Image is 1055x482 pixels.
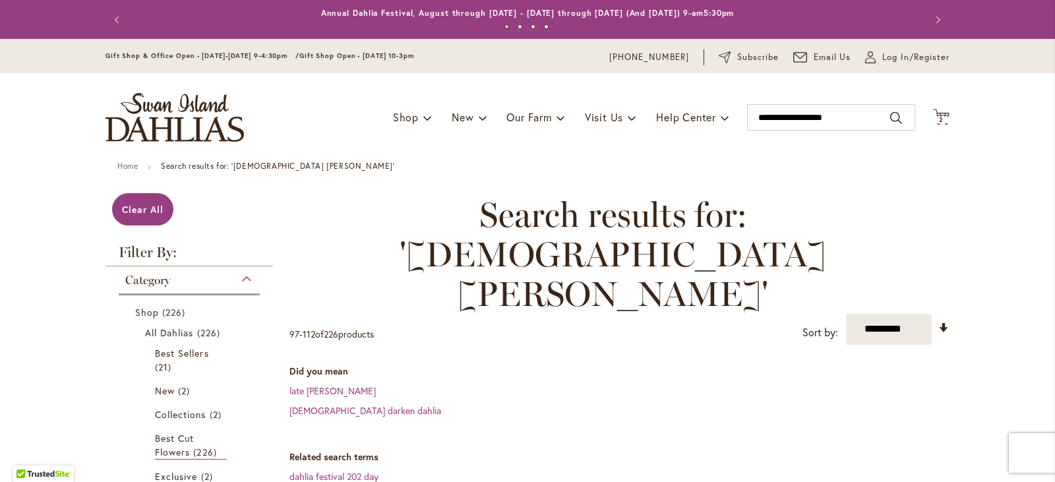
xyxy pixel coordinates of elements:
dt: Related search terms [289,450,950,464]
a: Collections [155,407,227,421]
a: Best Cut Flowers [155,431,227,460]
span: 226 [197,326,224,340]
span: 226 [162,305,189,319]
a: Shop [135,305,247,319]
span: 226 [324,328,338,340]
a: Log In/Register [865,51,950,64]
span: Shop [135,306,159,318]
strong: Search results for: '[DEMOGRAPHIC_DATA] [PERSON_NAME]' [161,161,394,171]
span: Collections [155,408,206,421]
a: Annual Dahlia Festival, August through [DATE] - [DATE] through [DATE] (And [DATE]) 9-am5:30pm [321,8,735,18]
a: Best Sellers [155,346,227,374]
span: 2 [939,115,944,124]
a: Email Us [793,51,851,64]
span: Help Center [656,110,716,124]
span: 2 [178,384,193,398]
span: All Dahlias [145,326,194,339]
a: Home [117,161,138,171]
button: Next [923,7,950,33]
span: Email Us [814,51,851,64]
a: late [PERSON_NAME] [289,384,376,397]
button: 2 of 4 [518,24,522,29]
a: Subscribe [719,51,779,64]
span: New [155,384,175,397]
span: 112 [303,328,315,340]
span: 2 [210,407,225,421]
span: Gift Shop & Office Open - [DATE]-[DATE] 9-4:30pm / [105,51,299,60]
span: Clear All [122,203,164,216]
span: Gift Shop Open - [DATE] 10-3pm [299,51,414,60]
span: 97 [289,328,299,340]
span: New [452,110,473,124]
p: - of products [289,324,374,345]
button: Previous [105,7,132,33]
button: 1 of 4 [504,24,509,29]
a: New [155,384,227,398]
span: Best Sellers [155,347,209,359]
a: [PHONE_NUMBER] [609,51,689,64]
strong: Filter By: [105,245,273,266]
a: All Dahlias [145,326,237,340]
button: 3 of 4 [531,24,535,29]
span: Best Cut Flowers [155,432,194,458]
a: [DEMOGRAPHIC_DATA] darken dahlia [289,404,441,417]
iframe: Launch Accessibility Center [10,435,47,472]
span: Search results for: '[DEMOGRAPHIC_DATA] [PERSON_NAME]' [289,195,936,314]
a: store logo [105,93,244,142]
span: 226 [193,445,220,459]
span: Subscribe [737,51,779,64]
span: Log In/Register [882,51,950,64]
span: Our Farm [506,110,551,124]
label: Sort by: [802,320,838,345]
dt: Did you mean [289,365,950,378]
a: Clear All [112,193,173,226]
button: 2 [933,109,950,127]
span: Visit Us [585,110,623,124]
span: Shop [393,110,419,124]
button: 4 of 4 [544,24,549,29]
span: 21 [155,360,175,374]
span: Category [125,273,170,287]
